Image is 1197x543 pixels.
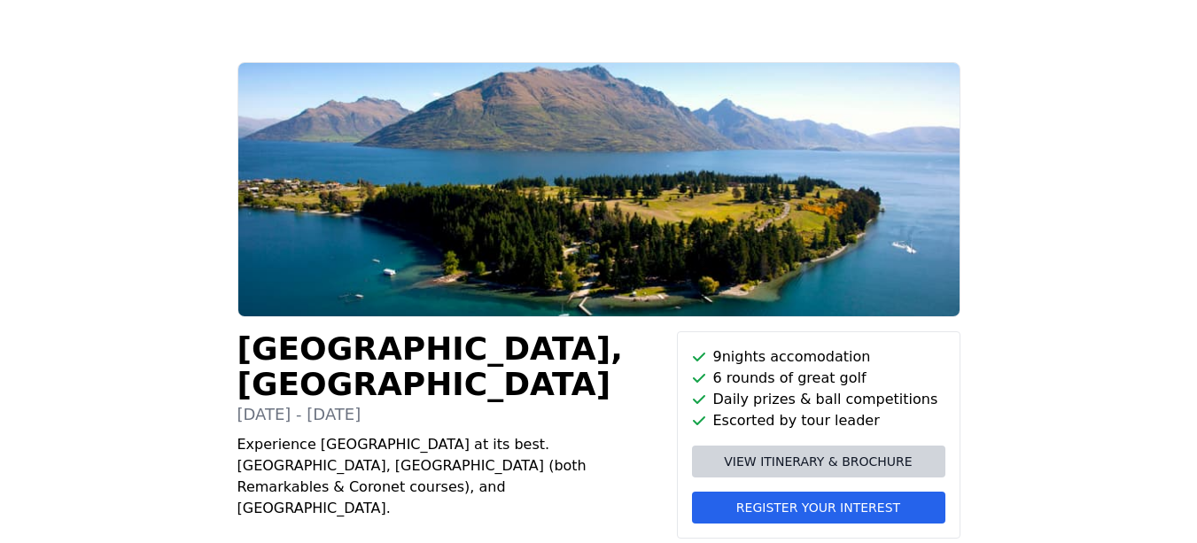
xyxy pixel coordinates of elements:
[237,402,663,427] p: [DATE] - [DATE]
[237,434,663,519] p: Experience [GEOGRAPHIC_DATA] at its best. [GEOGRAPHIC_DATA], [GEOGRAPHIC_DATA] (both Remarkables ...
[692,446,945,477] a: View itinerary & brochure
[692,368,945,389] li: 6 rounds of great golf
[724,453,912,470] span: View itinerary & brochure
[736,499,900,516] span: Register your interest
[692,346,945,368] li: 9 nights accomodation
[692,410,945,431] li: Escorted by tour leader
[692,492,945,524] button: Register your interest
[237,331,663,402] h1: [GEOGRAPHIC_DATA], [GEOGRAPHIC_DATA]
[692,389,945,410] li: Daily prizes & ball competitions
